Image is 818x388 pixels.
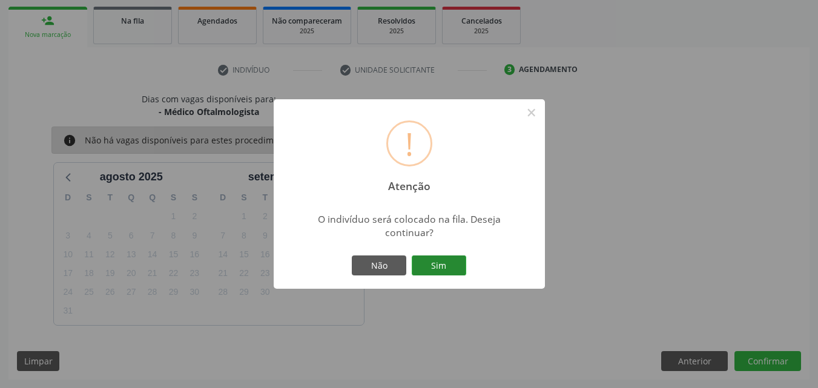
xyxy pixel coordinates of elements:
[352,255,406,276] button: Não
[412,255,466,276] button: Sim
[377,171,441,192] h2: Atenção
[405,122,414,165] div: !
[521,102,542,123] button: Close this dialog
[302,212,516,239] div: O indivíduo será colocado na fila. Deseja continuar?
